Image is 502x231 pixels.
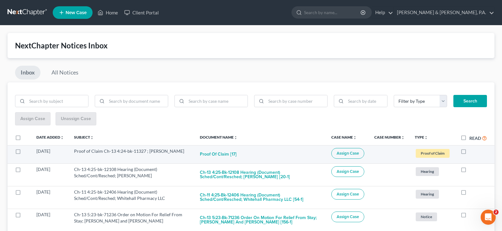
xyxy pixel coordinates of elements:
button: Proof of Claim [17] [200,148,237,161]
a: Proof of Claim [415,148,451,158]
button: Ch-13 4:25-bk-12108 Hearing (Document) Sched/Cont/Resched; [PERSON_NAME] [20-1] [200,166,321,183]
span: Proof of Claim [416,149,450,157]
span: Hearing [416,190,439,198]
a: Notice [415,212,451,222]
button: Search [453,95,487,107]
input: Search by case number [266,95,327,107]
i: unfold_more [424,136,428,140]
input: Search by subject [27,95,88,107]
td: [DATE] [31,186,69,209]
button: Assign Case [331,189,364,200]
a: [PERSON_NAME] & [PERSON_NAME], P.A. [394,7,494,18]
input: Search by document name [107,95,168,107]
span: Notice [416,212,437,221]
a: Subjectunfold_more [74,135,94,140]
i: unfold_more [234,136,238,140]
span: 2 [494,210,499,215]
button: Ch-13 5:23-bk-71236 Order on Motion For Relief From Stay; [PERSON_NAME] and [PERSON_NAME] [156-1] [200,212,321,228]
td: Ch-11 4:25-bk-12406 Hearing (Document) Sched/Cont/Resched; Whitehall Pharmacy LLC [69,186,195,209]
span: Assign Case [337,151,359,156]
span: Assign Case [337,169,359,174]
button: Assign Case [331,148,364,159]
a: Case Numberunfold_more [374,135,405,140]
a: Client Portal [121,7,162,18]
button: Ch-11 4:25-bk-12406 Hearing (Document) Sched/Cont/Resched; Whitehall Pharmacy LLC [54-1] [200,189,321,206]
a: Hearing [415,189,451,199]
a: Document Nameunfold_more [200,135,238,140]
span: Assign Case [337,214,359,219]
a: Case Nameunfold_more [331,135,357,140]
div: NextChapter Notices Inbox [15,41,487,51]
button: Assign Case [331,212,364,222]
input: Search by date [346,95,387,107]
button: Assign Case [331,166,364,177]
iframe: Intercom live chat [481,210,496,225]
a: All Notices [46,66,84,80]
td: [DATE] [31,145,69,163]
a: Hearing [415,166,451,177]
td: Proof of Claim Ch-13 4:24-bk-11327 ; [PERSON_NAME] [69,145,195,163]
span: New Case [66,10,87,15]
i: unfold_more [401,136,405,140]
a: Date Addedunfold_more [36,135,64,140]
a: Home [94,7,121,18]
a: Inbox [15,66,40,80]
i: unfold_more [353,136,357,140]
input: Search by name... [304,7,361,18]
td: Ch-13 4:25-bk-12108 Hearing (Document) Sched/Cont/Resched; [PERSON_NAME] [69,163,195,186]
a: Typeunfold_more [415,135,428,140]
i: unfold_more [60,136,64,140]
i: unfold_more [90,136,94,140]
input: Search by case name [186,95,248,107]
a: Help [372,7,393,18]
span: Assign Case [337,192,359,197]
span: Hearing [416,167,439,176]
label: Read [469,135,481,141]
td: [DATE] [31,163,69,186]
